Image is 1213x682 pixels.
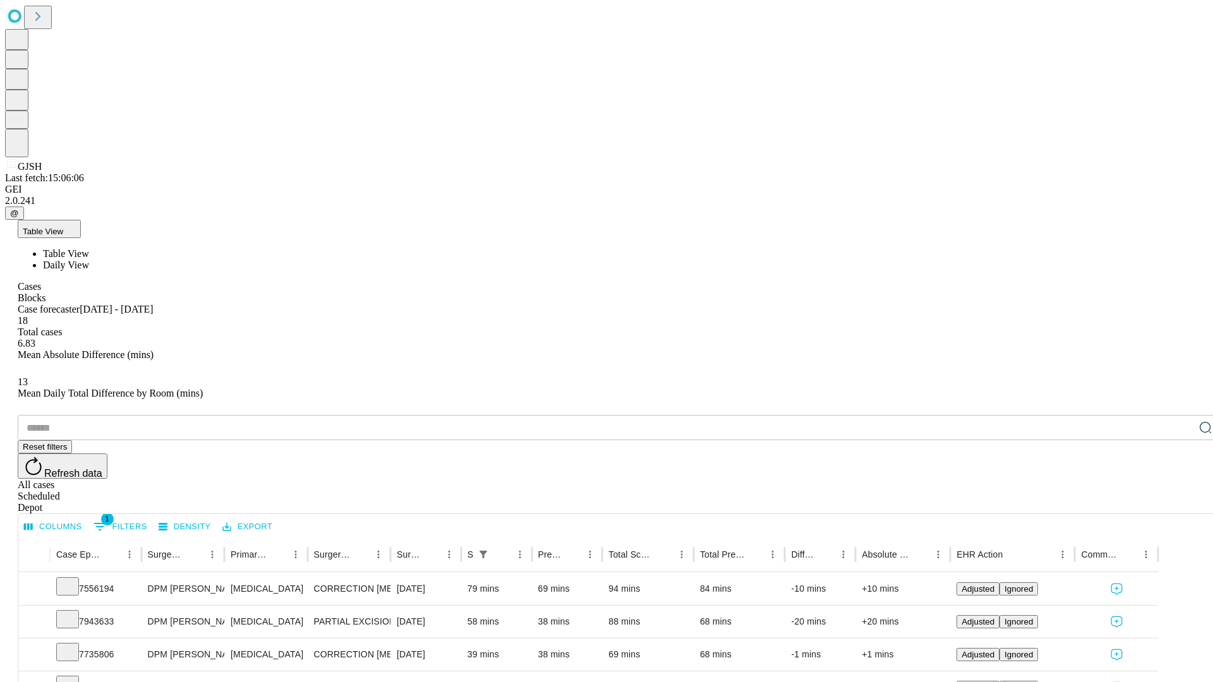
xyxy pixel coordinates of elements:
[25,644,44,666] button: Expand
[370,546,387,563] button: Menu
[56,606,135,638] div: 7943633
[791,606,849,638] div: -20 mins
[764,546,782,563] button: Menu
[148,549,184,559] div: Surgeon Name
[18,326,62,337] span: Total cases
[25,611,44,633] button: Expand
[148,573,218,605] div: DPM [PERSON_NAME] [PERSON_NAME]
[655,546,673,563] button: Sort
[21,517,85,537] button: Select columns
[18,338,35,349] span: 6.83
[493,546,511,563] button: Sort
[1005,617,1033,626] span: Ignored
[474,546,492,563] button: Show filters
[791,549,816,559] div: Difference
[103,546,121,563] button: Sort
[835,546,852,563] button: Menu
[474,546,492,563] div: 1 active filter
[18,376,28,387] span: 13
[155,517,214,537] button: Density
[5,206,24,220] button: @
[862,606,944,638] div: +20 mins
[538,638,596,671] div: 38 mins
[700,573,779,605] div: 84 mins
[121,546,138,563] button: Menu
[397,638,455,671] div: [DATE]
[440,546,458,563] button: Menu
[608,606,687,638] div: 88 mins
[18,220,81,238] button: Table View
[5,195,1208,206] div: 2.0.241
[511,546,529,563] button: Menu
[10,208,19,218] span: @
[397,606,455,638] div: [DATE]
[287,546,305,563] button: Menu
[18,349,154,360] span: Mean Absolute Difference (mins)
[817,546,835,563] button: Sort
[1005,650,1033,659] span: Ignored
[929,546,947,563] button: Menu
[962,584,994,594] span: Adjusted
[746,546,764,563] button: Sort
[957,582,999,595] button: Adjusted
[1054,546,1071,563] button: Menu
[791,573,849,605] div: -10 mins
[700,606,779,638] div: 68 mins
[18,388,203,398] span: Mean Daily Total Difference by Room (mins)
[397,573,455,605] div: [DATE]
[90,517,150,537] button: Show filters
[231,573,301,605] div: [MEDICAL_DATA]
[5,172,84,183] span: Last fetch: 15:06:06
[231,638,301,671] div: [MEDICAL_DATA]
[423,546,440,563] button: Sort
[25,578,44,601] button: Expand
[957,615,999,628] button: Adjusted
[101,513,114,525] span: 1
[962,650,994,659] span: Adjusted
[23,442,67,452] span: Reset filters
[56,638,135,671] div: 7735806
[862,549,910,559] div: Absolute Difference
[18,304,80,314] span: Case forecaster
[999,615,1038,628] button: Ignored
[43,260,89,270] span: Daily View
[56,573,135,605] div: 7556194
[148,638,218,671] div: DPM [PERSON_NAME] [PERSON_NAME]
[148,606,218,638] div: DPM [PERSON_NAME] [PERSON_NAME]
[957,648,999,661] button: Adjusted
[1137,546,1155,563] button: Menu
[564,546,581,563] button: Sort
[231,606,301,638] div: [MEDICAL_DATA]
[1081,549,1118,559] div: Comments
[397,549,421,559] div: Surgery Date
[673,546,691,563] button: Menu
[23,227,63,236] span: Table View
[862,573,944,605] div: +10 mins
[912,546,929,563] button: Sort
[999,648,1038,661] button: Ignored
[957,549,1003,559] div: EHR Action
[468,549,473,559] div: Scheduled In Room Duration
[314,606,384,638] div: PARTIAL EXCISION PHALANX OF TOE
[700,638,779,671] div: 68 mins
[468,606,526,638] div: 58 mins
[700,549,745,559] div: Total Predicted Duration
[791,638,849,671] div: -1 mins
[608,573,687,605] div: 94 mins
[862,638,944,671] div: +1 mins
[314,549,351,559] div: Surgery Name
[203,546,221,563] button: Menu
[231,549,267,559] div: Primary Service
[18,440,72,453] button: Reset filters
[43,248,89,259] span: Table View
[5,184,1208,195] div: GEI
[56,549,102,559] div: Case Epic Id
[1004,546,1022,563] button: Sort
[538,606,596,638] div: 38 mins
[219,517,275,537] button: Export
[18,453,107,479] button: Refresh data
[314,573,384,605] div: CORRECTION [MEDICAL_DATA], DOUBLE [MEDICAL_DATA]
[538,573,596,605] div: 69 mins
[80,304,153,314] span: [DATE] - [DATE]
[314,638,384,671] div: CORRECTION [MEDICAL_DATA]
